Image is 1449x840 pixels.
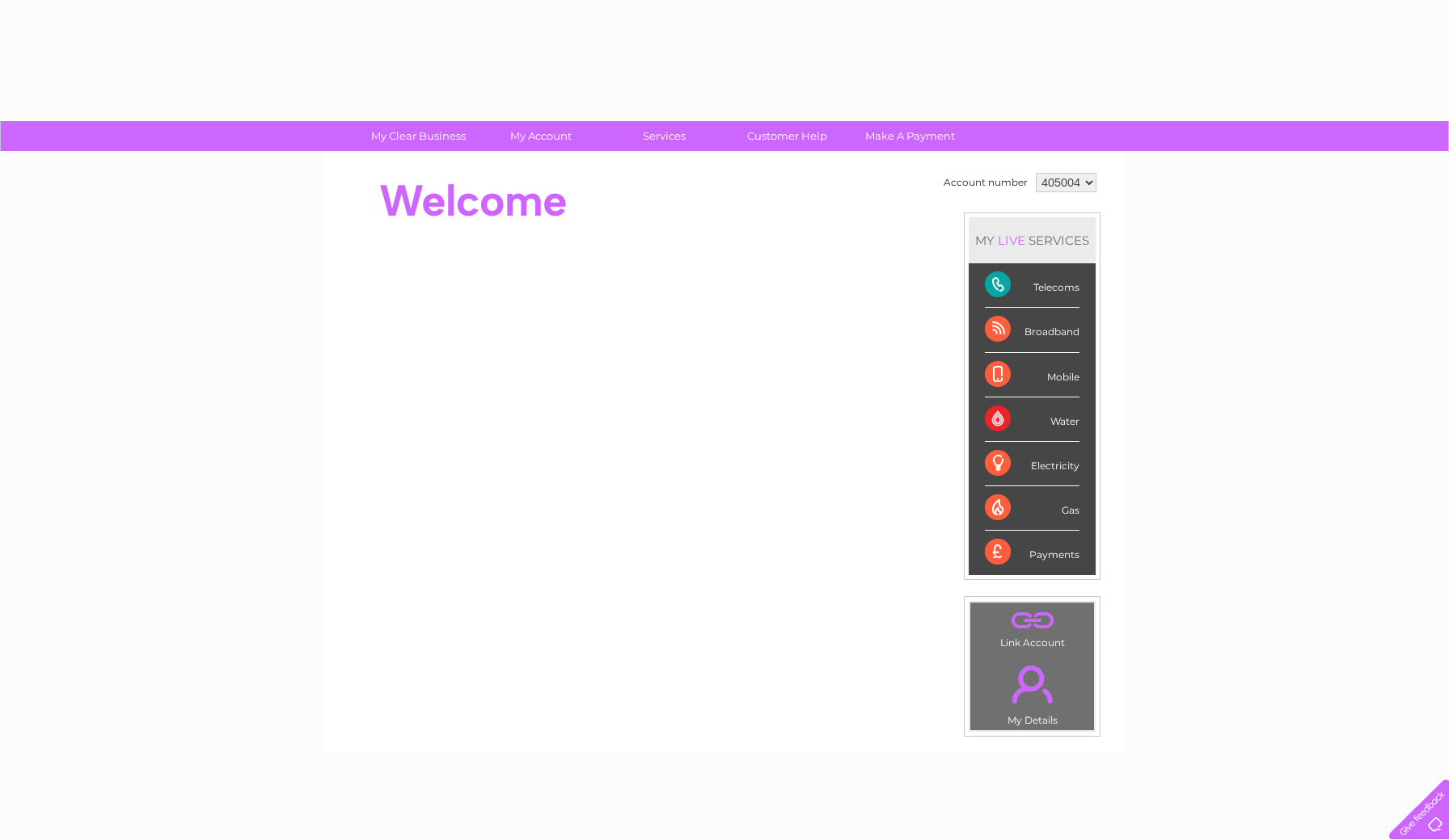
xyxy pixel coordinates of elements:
a: My Account [475,121,608,151]
div: Electricity [985,442,1079,486]
div: Mobile [985,353,1079,397]
div: Telecoms [985,263,1079,308]
div: Gas [985,486,1079,531]
div: Water [985,397,1079,442]
a: . [974,656,1090,712]
div: LIVE [995,233,1029,248]
td: Account number [940,169,1032,196]
div: Broadband [985,308,1079,352]
a: My Clear Business [352,121,485,151]
a: . [974,607,1090,635]
div: MY SERVICES [969,217,1096,263]
td: Link Account [970,602,1095,653]
a: Make A Payment [843,121,977,151]
td: My Details [970,652,1095,731]
a: Customer Help [720,121,854,151]
div: Payments [985,531,1079,574]
a: Services [598,121,731,151]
